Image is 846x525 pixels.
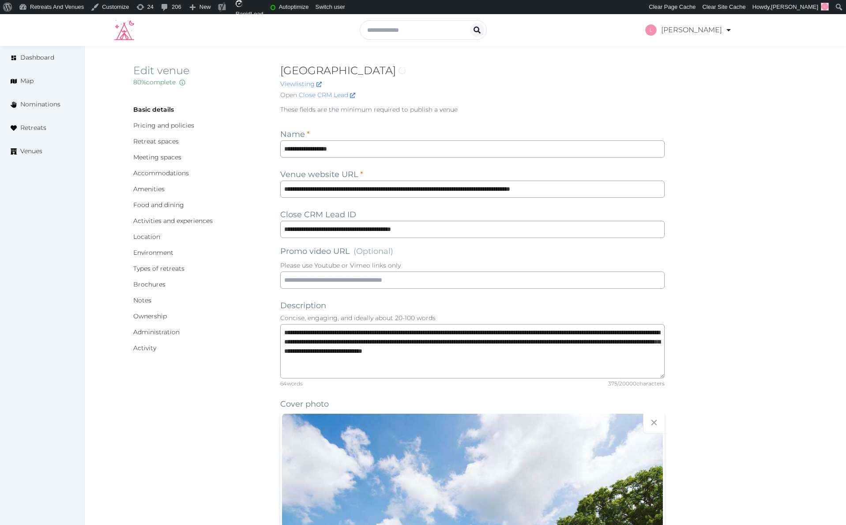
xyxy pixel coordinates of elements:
[280,91,297,100] span: Open
[133,78,176,86] span: 80 % complete
[20,100,60,109] span: Nominations
[133,280,165,288] a: Brochures
[20,76,34,86] span: Map
[353,246,393,256] span: (Optional)
[133,137,179,145] a: Retreat spaces
[20,147,42,156] span: Venues
[649,4,696,10] span: Clear Page Cache
[280,398,329,410] label: Cover photo
[280,64,665,78] h2: [GEOGRAPHIC_DATA]
[133,64,266,78] h2: Edit venue
[133,169,189,177] a: Accommodations
[280,128,310,140] label: Name
[20,53,54,62] span: Dashboard
[133,106,174,113] a: Basic details
[133,153,181,161] a: Meeting spaces
[280,80,322,88] a: Viewlisting
[280,105,665,114] p: These fields are the minimum required to publish a venue
[133,312,167,320] a: Ownership
[280,299,326,312] label: Description
[133,201,184,209] a: Food and dining
[771,4,818,10] span: [PERSON_NAME]
[608,380,665,387] div: 375 / 20000 characters
[280,245,393,257] label: Promo video URL
[645,18,732,42] a: [PERSON_NAME]
[280,313,665,322] p: Concise, engaging, and ideally about 20-100 words
[299,91,355,100] a: Close CRM Lead
[133,217,213,225] a: Activities and experiences
[133,328,180,336] a: Administration
[133,264,184,272] a: Types of retreats
[133,249,173,257] a: Environment
[280,168,363,181] label: Venue website URL
[280,261,665,270] p: Please use Youtube or Vimeo links only
[133,296,151,304] a: Notes
[280,380,303,387] div: 64 words
[20,123,46,132] span: Retreats
[133,121,194,129] a: Pricing and policies
[702,4,745,10] span: Clear Site Cache
[133,185,165,193] a: Amenities
[133,344,156,352] a: Activity
[280,208,356,221] label: Close CRM Lead ID
[133,233,160,241] a: Location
